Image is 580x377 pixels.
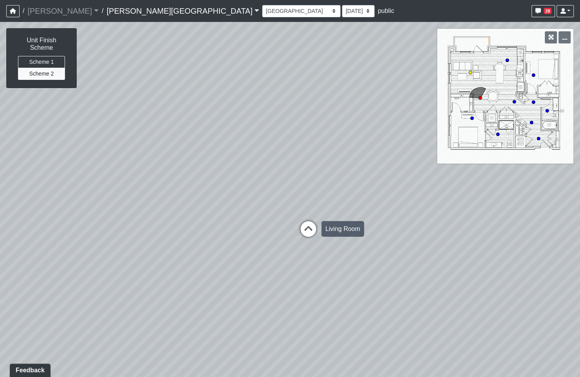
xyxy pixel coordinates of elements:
span: / [20,3,27,19]
h6: Unit Finish Scheme [14,36,68,51]
button: Scheme 1 [18,56,65,68]
iframe: Ybug feedback widget [6,361,52,377]
div: Living Room [321,221,364,237]
a: [PERSON_NAME] [27,3,99,19]
button: Scheme 2 [18,68,65,80]
button: 28 [531,5,555,17]
span: public [378,7,394,14]
span: 28 [544,8,551,14]
a: [PERSON_NAME][GEOGRAPHIC_DATA] [106,3,259,19]
span: / [99,3,106,19]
